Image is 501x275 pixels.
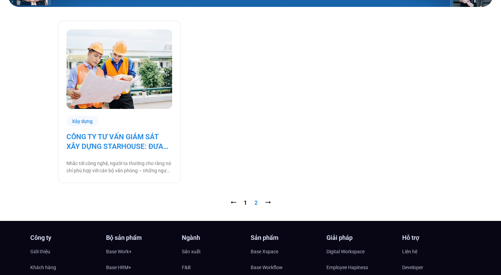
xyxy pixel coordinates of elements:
a: F&B [182,262,251,273]
span: Developer [402,262,423,273]
a: 1 [244,200,247,206]
span: F&B [182,262,191,273]
span: Giới thiệu [30,246,50,257]
span: Digital Workspace [326,246,365,257]
h4: Công ty [30,235,99,241]
h4: Bộ sản phẩm [106,235,175,241]
a: Developer [402,262,471,273]
a: Digital Workspace [326,246,395,257]
p: Nhắc tới công nghệ, người ta thường cho rằng nó chỉ phù hợp với cán bộ văn phòng – những người th... [66,160,172,174]
a: Employee Hapiness [326,262,395,273]
span: Employee Hapiness [326,262,368,273]
div: Xây dựng [66,116,99,126]
a: Base Xspace [251,246,320,257]
a: Base Workflow [251,262,320,273]
span: Base HRM+ [106,262,131,273]
span: Liên hệ [402,246,417,257]
h4: Hỗ trợ [402,235,471,241]
a: Liên hệ [402,246,471,257]
span: 2 [254,200,258,206]
a: Sản xuất [182,246,251,257]
a: Khách hàng [30,262,99,273]
h4: Sản phẩm [251,235,320,241]
h4: Giải pháp [326,235,395,241]
h4: Ngành [182,235,251,241]
a: Giới thiệu [30,246,99,257]
span: Base Workflow [251,262,283,273]
nav: Pagination [58,199,443,207]
span: Khách hàng [30,262,56,273]
a: ⭠ [231,200,236,206]
span: Sản xuất [182,246,201,257]
a: Base HRM+ [106,262,175,273]
span: Base Xspace [251,246,278,257]
a: Base Work+ [106,246,175,257]
a: CÔNG TY TƯ VẤN GIÁM SÁT XÂY DỰNG STARHOUSE: ĐƯA CÔNG NGHỆ ĐẾN VỚI NHÂN SỰ TẠI CÔNG TRƯỜNG [66,132,172,151]
span: ⭢ [265,200,271,206]
span: Base Work+ [106,246,132,257]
